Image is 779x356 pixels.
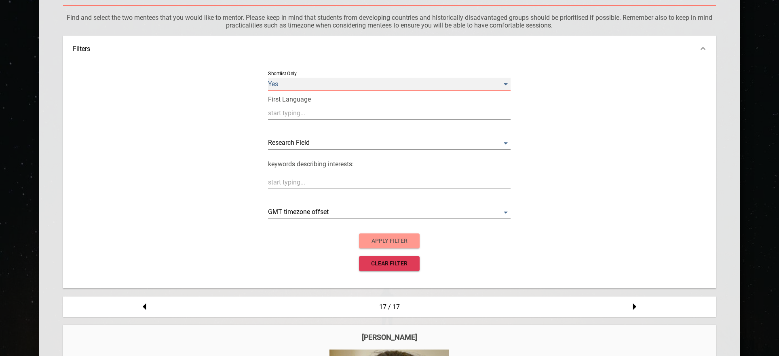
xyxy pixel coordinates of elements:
div: Filters [63,36,716,61]
div: [PERSON_NAME] [71,333,707,341]
p: First Language [268,95,511,103]
p: keywords describing interests: [268,160,511,168]
span: clear filter [365,259,413,269]
label: Shortlist Only [268,72,297,76]
div: 17 / 17 [226,297,553,317]
button: apply filter [359,233,420,248]
div: Filters [73,45,706,53]
button: clear filter [359,256,420,271]
div: Yes [268,78,511,91]
p: Find and select the two mentees that you would like to mentor. Please keep in mind that students ... [63,14,716,29]
input: start typing... [268,107,511,120]
span: apply filter [365,236,413,246]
